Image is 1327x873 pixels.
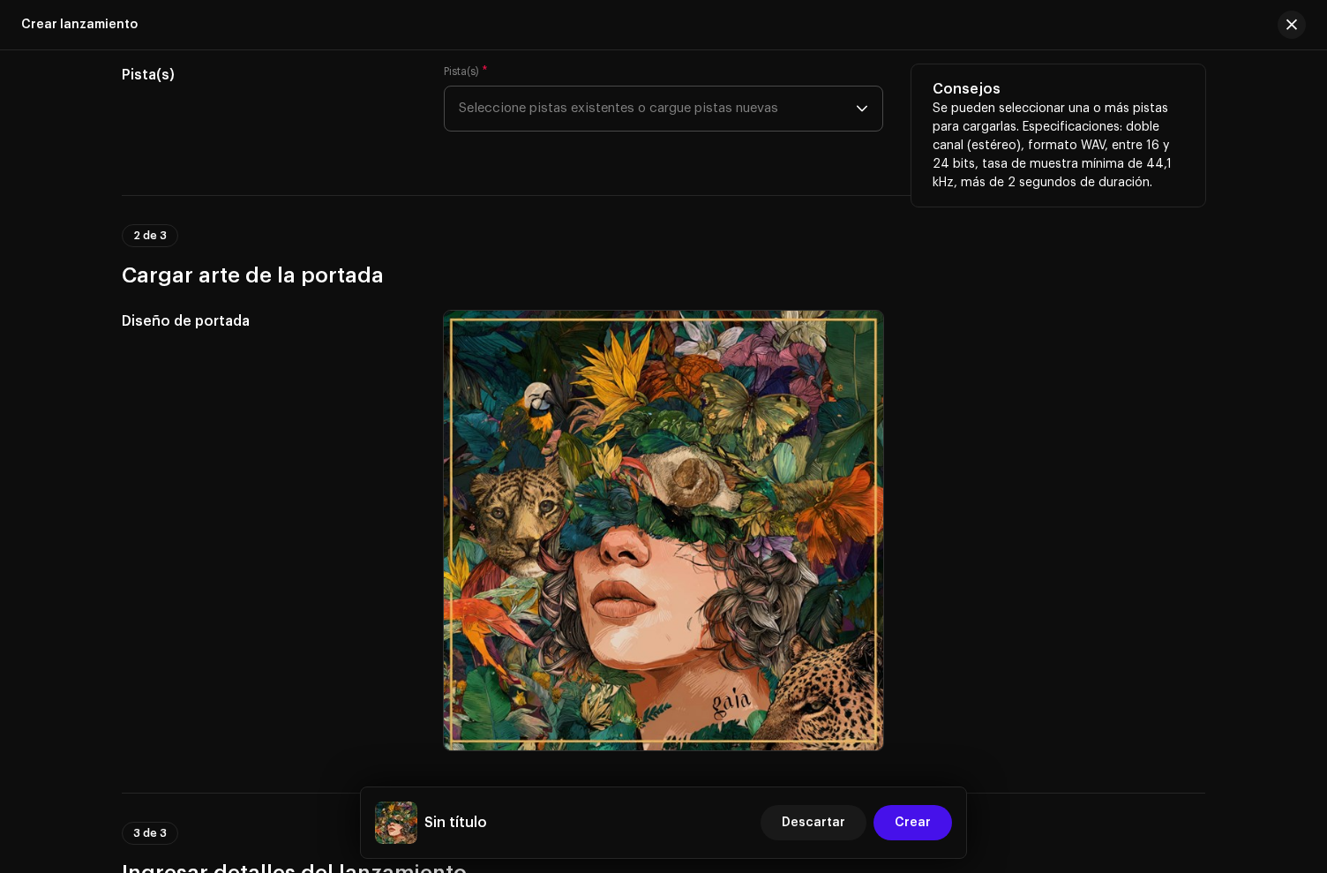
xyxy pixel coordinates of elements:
h5: Pista(s) [122,64,416,86]
span: Seleccione pistas existentes o cargue pistas nuevas [459,87,856,131]
img: 56eb8a93-d737-48d9-94a1-5865d3351d00 [375,802,417,844]
h5: Consejos [933,79,1184,100]
label: Pista(s) [444,64,488,79]
h5: Diseño de portada [122,311,416,332]
p: Se pueden seleccionar una o más pistas para cargarlas. Especificaciones: doble canal (estéreo), f... [933,100,1184,192]
span: Crear [895,805,931,840]
span: Descartar [782,805,845,840]
button: Crear [873,805,952,840]
h5: Sin título [424,812,487,833]
h3: Cargar arte de la portada [122,261,1205,290]
button: Descartar [761,805,866,840]
div: dropdown trigger [856,87,868,131]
